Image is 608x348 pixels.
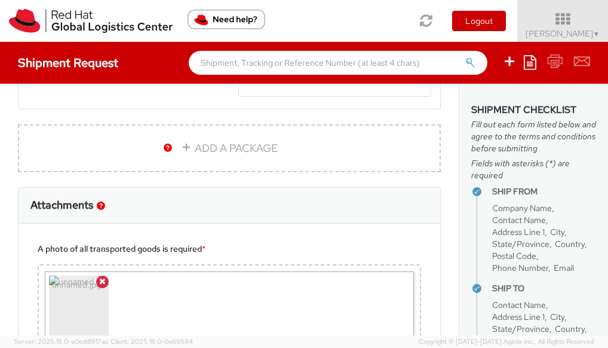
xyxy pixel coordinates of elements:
h4: Shipment Request [18,56,118,69]
h3: Attachments [30,199,93,211]
span: State/Province [492,323,549,334]
h3: Shipment Checklist [471,105,596,115]
span: [PERSON_NAME] [526,28,600,39]
input: Shipment, Tracking or Reference Number (at least 4 chars) [189,51,487,75]
span: Company Name [492,203,552,213]
img: rh-logistics-00dfa346123c4ec078e1.svg [9,9,173,33]
span: ▼ [593,29,600,39]
span: Address Line 1 [492,312,545,322]
span: Client: 2025.18.0-0e69584 [110,337,193,346]
span: Phone Number [492,262,548,273]
span: State/Province [492,239,549,249]
h4: Ship To [492,284,596,293]
button: Logout [452,11,506,31]
span: Country [555,239,585,249]
span: Postal Code [492,251,536,261]
span: City [550,312,564,322]
span: Address Line 1 [492,227,545,237]
div: A photo of all transported goods is required [38,243,421,255]
span: Fields with asterisks (*) are required [471,157,596,181]
span: Contact Name [492,215,546,225]
span: Contact Name [492,300,546,310]
span: Copyright © [DATE]-[DATE] Agistix Inc., All Rights Reserved [419,337,594,347]
h4: Ship From [492,187,596,196]
span: Country [555,323,585,334]
img: unnamed.jpg [49,276,109,335]
span: Email [554,262,574,273]
a: ADD A PACKAGE [18,124,441,172]
span: Fill out each form listed below and agree to the terms and conditions before submitting [471,118,596,154]
button: Need help? [188,10,265,29]
span: City [550,227,564,237]
span: Server: 2025.18.0-a0edd1917ac [14,337,109,346]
